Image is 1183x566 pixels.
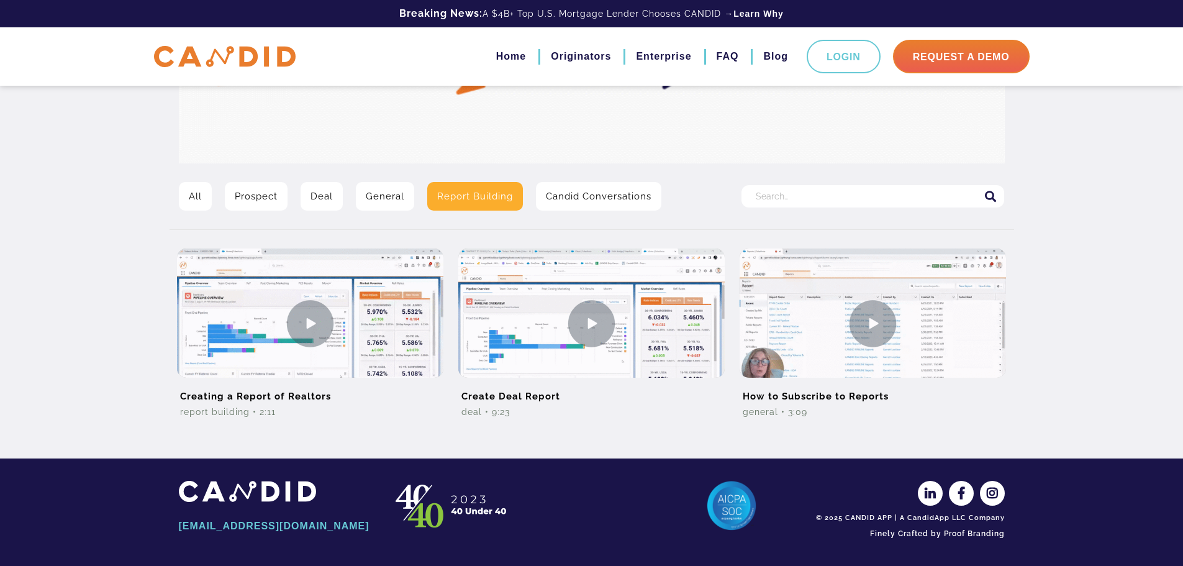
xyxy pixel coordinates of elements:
h2: How to Subscribe to Reports [740,378,1006,406]
a: Home [496,46,526,67]
b: Breaking News: [399,7,483,19]
a: Finely Crafted by Proof Branding [812,523,1005,544]
a: Login [807,40,881,73]
a: Blog [763,46,788,67]
div: © 2025 CANDID APP | A CandidApp LLC Company [812,513,1005,523]
a: All [179,182,212,211]
div: Report Building • 2:11 [177,406,443,418]
h2: Creating a Report of Realtors [177,378,443,406]
a: Prospect [225,182,288,211]
h2: Create Deal Report [458,378,725,406]
a: Originators [551,46,611,67]
div: Deal • 9:23 [458,406,725,418]
a: Learn Why [733,7,784,20]
img: CANDID APP [154,46,296,68]
a: General [356,182,414,211]
img: CANDID APP [179,481,316,501]
a: Candid Conversations [536,182,661,211]
a: FAQ [717,46,739,67]
img: CANDID APP [390,481,514,531]
div: General • 3:09 [740,406,1006,418]
img: Create Deal Report Video [458,249,725,398]
img: AICPA SOC 2 [707,481,756,531]
img: Creating a Report of Realtors Video [177,249,443,398]
img: How to Subscribe to Reports Video [740,249,1006,398]
a: Request A Demo [893,40,1030,73]
a: [EMAIL_ADDRESS][DOMAIN_NAME] [179,516,371,537]
a: Deal [301,182,343,211]
a: Report Building [427,182,523,211]
a: Enterprise [636,46,691,67]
